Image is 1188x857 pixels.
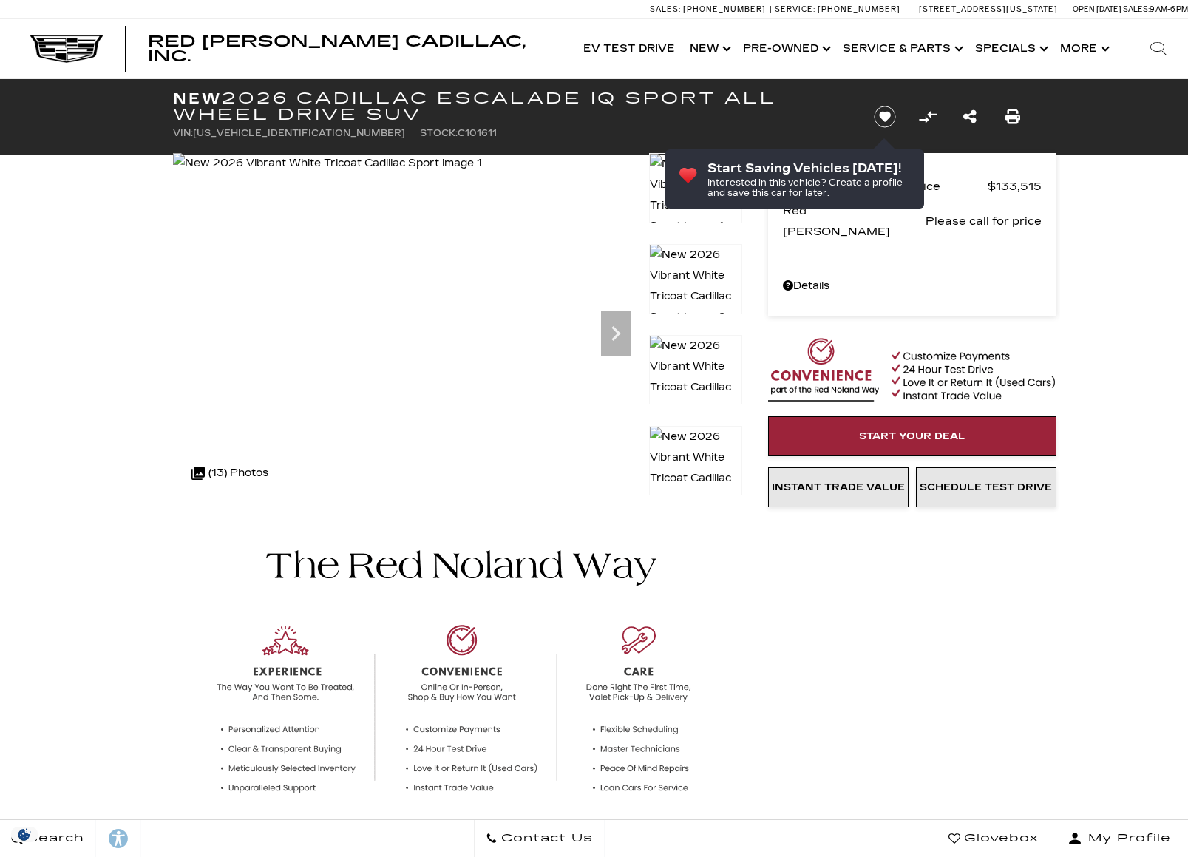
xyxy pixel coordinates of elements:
a: Details [783,276,1042,297]
span: Instant Trade Value [772,481,905,493]
span: Red [PERSON_NAME] Cadillac, Inc. [148,33,526,65]
a: New [682,19,736,78]
span: 9 AM-6 PM [1150,4,1188,14]
section: Click to Open Cookie Consent Modal [7,827,41,842]
span: [PHONE_NUMBER] [818,4,900,14]
a: Pre-Owned [736,19,835,78]
a: Contact Us [474,820,605,857]
a: Instant Trade Value [768,467,909,507]
img: New 2026 Vibrant White Tricoat Cadillac Sport image 1 [649,153,742,237]
span: $133,515 [988,176,1042,197]
div: (13) Photos [184,455,276,491]
img: New 2026 Vibrant White Tricoat Cadillac Sport image 2 [649,244,742,328]
h1: 2026 Cadillac ESCALADE IQ Sport All Wheel Drive SUV [173,90,849,123]
a: Print this New 2026 Cadillac ESCALADE IQ Sport All Wheel Drive SUV [1005,106,1020,127]
span: [US_VEHICLE_IDENTIFICATION_NUMBER] [193,128,405,138]
a: Sales: [PHONE_NUMBER] [650,5,770,13]
span: Start Your Deal [859,430,965,442]
span: [PHONE_NUMBER] [683,4,766,14]
a: Red [PERSON_NAME] Cadillac, Inc. [148,34,561,64]
a: Service: [PHONE_NUMBER] [770,5,904,13]
a: [STREET_ADDRESS][US_STATE] [919,4,1058,14]
span: Open [DATE] [1073,4,1121,14]
a: Schedule Test Drive [916,467,1056,507]
img: Opt-Out Icon [7,827,41,842]
img: New 2026 Vibrant White Tricoat Cadillac Sport image 4 [649,426,742,510]
span: Contact Us [498,828,593,849]
a: Red [PERSON_NAME] Please call for price [783,200,1042,242]
span: Red [PERSON_NAME] [783,200,926,242]
button: Compare vehicle [917,106,939,128]
button: More [1053,19,1114,78]
img: New 2026 Vibrant White Tricoat Cadillac Sport image 1 [173,153,482,174]
span: Stock: [420,128,458,138]
span: My Profile [1082,828,1171,849]
img: New 2026 Vibrant White Tricoat Cadillac Sport image 3 [649,335,742,419]
span: Please call for price [926,211,1042,231]
strong: New [173,89,222,107]
a: MSRP - Total Vehicle Price $133,515 [783,176,1042,197]
a: Share this New 2026 Cadillac ESCALADE IQ Sport All Wheel Drive SUV [963,106,977,127]
button: Open user profile menu [1050,820,1188,857]
span: Schedule Test Drive [920,481,1052,493]
a: Glovebox [937,820,1050,857]
img: Cadillac Dark Logo with Cadillac White Text [30,35,103,63]
span: VIN: [173,128,193,138]
span: Search [23,828,84,849]
a: Start Your Deal [768,416,1056,456]
span: Glovebox [960,828,1039,849]
a: Service & Parts [835,19,968,78]
span: Service: [775,4,815,14]
iframe: YouTube video player [768,515,1056,748]
span: Sales: [650,4,681,14]
button: Save vehicle [869,105,901,129]
a: Specials [968,19,1053,78]
span: C101611 [458,128,497,138]
a: EV Test Drive [576,19,682,78]
div: Next [601,311,631,356]
span: Sales: [1123,4,1150,14]
span: MSRP - Total Vehicle Price [783,176,988,197]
